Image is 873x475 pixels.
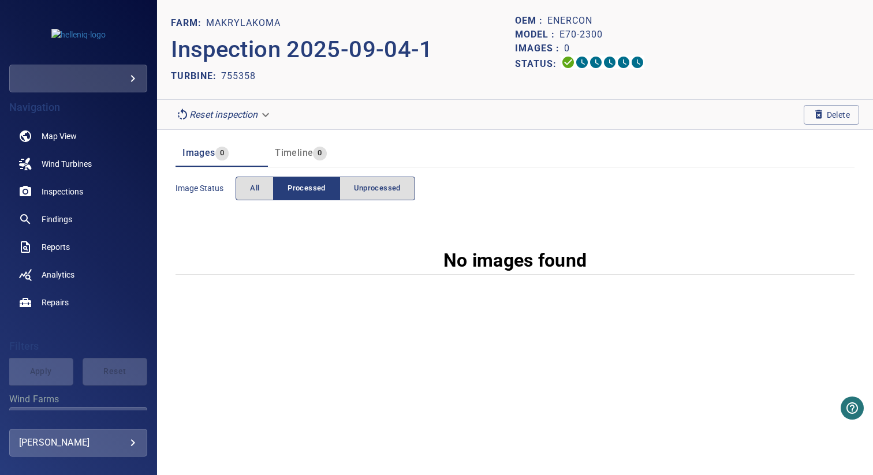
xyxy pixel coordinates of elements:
a: reports noActive [9,233,147,261]
span: Timeline [275,147,313,158]
span: 0 [313,147,326,160]
p: Model : [515,28,559,42]
p: Makrylakoma [206,16,281,30]
h4: Filters [9,341,147,352]
h4: Navigation [9,102,147,113]
span: Wind Turbines [42,158,92,170]
span: All [250,182,259,195]
svg: Classification 0% [630,55,644,69]
span: Delete [813,109,850,121]
div: Reset inspection [171,104,276,125]
label: Wind Farms [9,395,147,404]
p: FARM: [171,16,206,30]
button: Unprocessed [339,177,415,200]
span: Images [182,147,215,158]
p: 0 [564,42,570,55]
svg: Data Formatted 0% [575,55,589,69]
p: Enercon [547,14,592,28]
span: Unprocessed [354,182,401,195]
p: Images : [515,42,564,55]
span: 0 [215,147,229,160]
svg: ML Processing 0% [603,55,617,69]
a: map noActive [9,122,147,150]
button: Processed [273,177,339,200]
svg: Uploading 100% [561,55,575,69]
a: findings noActive [9,205,147,233]
span: Analytics [42,269,74,280]
div: helleniq [9,65,147,92]
p: No images found [443,246,587,274]
img: helleniq-logo [51,29,106,40]
div: Wind Farms [9,407,147,435]
a: windturbines noActive [9,150,147,178]
svg: Matching 0% [617,55,630,69]
button: All [236,177,274,200]
p: 755358 [221,69,256,83]
p: OEM : [515,14,547,28]
p: Inspection 2025-09-04-1 [171,32,515,67]
span: Map View [42,130,77,142]
a: analytics noActive [9,261,147,289]
span: Repairs [42,297,69,308]
span: Inspections [42,186,83,197]
svg: Selecting 0% [589,55,603,69]
a: repairs noActive [9,289,147,316]
span: Processed [288,182,325,195]
a: inspections noActive [9,178,147,205]
span: Image Status [176,182,236,194]
p: Status: [515,55,561,72]
p: E70-2300 [559,28,603,42]
p: TURBINE: [171,69,221,83]
span: Reports [42,241,70,253]
button: Delete [804,105,859,125]
em: Reset inspection [189,109,258,120]
div: [PERSON_NAME] [19,433,137,452]
span: Findings [42,214,72,225]
div: imageStatus [236,177,415,200]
